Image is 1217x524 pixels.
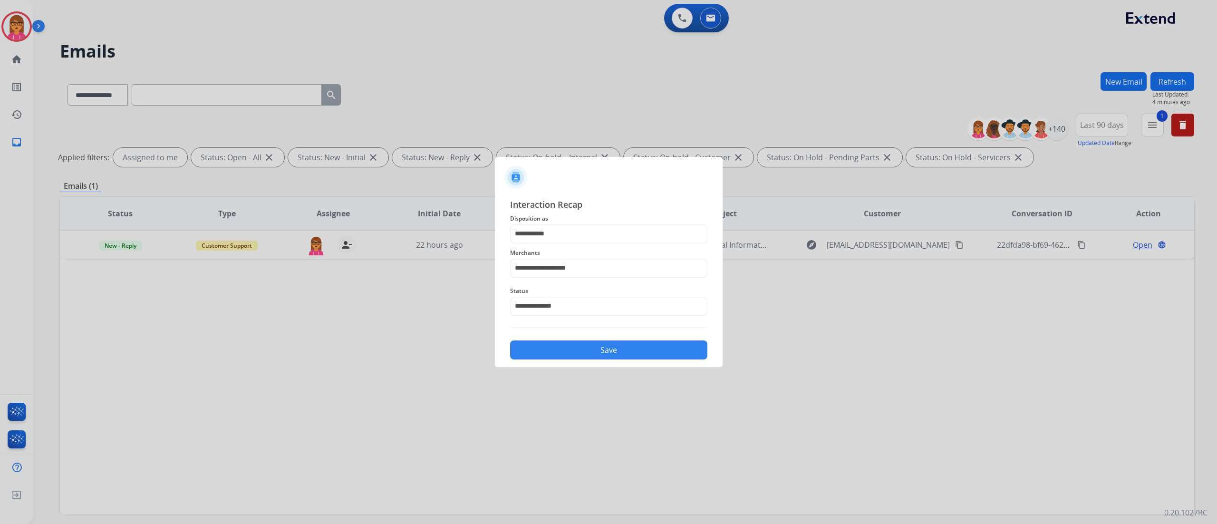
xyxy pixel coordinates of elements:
p: 0.20.1027RC [1164,507,1207,518]
button: Save [510,340,707,359]
span: Interaction Recap [510,198,707,213]
img: contactIcon [504,166,527,189]
span: Status [510,285,707,297]
span: Merchants [510,247,707,259]
span: Disposition as [510,213,707,224]
img: contact-recap-line.svg [510,327,707,328]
